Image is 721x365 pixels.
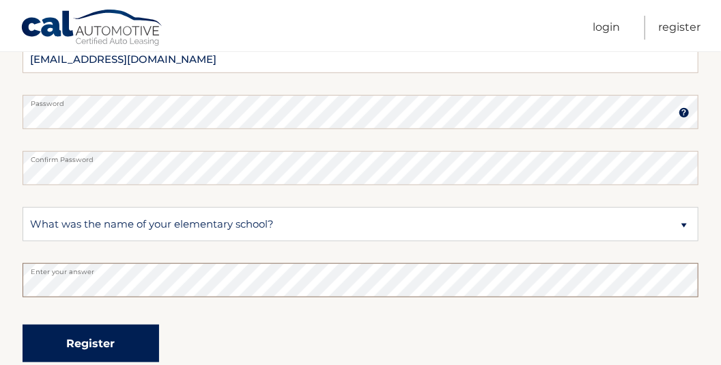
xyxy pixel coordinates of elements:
img: tooltip.svg [679,107,690,118]
input: Email [23,39,698,73]
button: Register [23,325,159,362]
a: Register [658,16,701,40]
a: Login [593,16,620,40]
a: Cal Automotive [20,9,164,49]
label: Password [23,95,698,106]
label: Enter your answer [23,263,698,274]
label: Confirm Password [23,151,698,162]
